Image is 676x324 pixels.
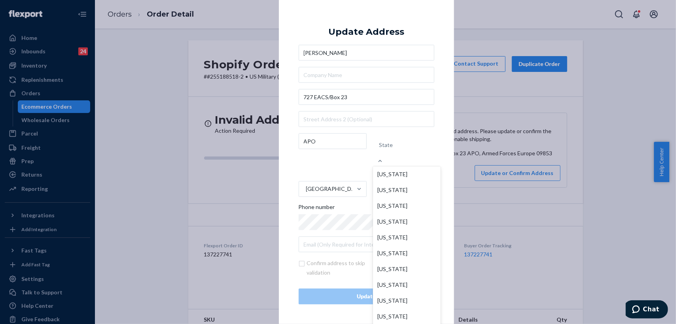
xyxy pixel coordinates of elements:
[299,89,434,105] input: Street Address
[373,198,441,214] div: [US_STATE]
[379,138,380,153] input: State[US_STATE][US_STATE][US_STATE][US_STATE][US_STATE][US_STATE][US_STATE][US_STATE][US_STATE][U...
[373,214,441,230] div: [US_STATE]
[306,185,356,193] div: [GEOGRAPHIC_DATA]
[299,67,434,83] input: Company Name
[379,141,393,149] div: State
[626,300,668,320] iframe: Opens a widget where you can chat to one of our agents
[373,277,441,293] div: [US_STATE]
[373,230,441,246] div: [US_STATE]
[305,181,306,197] input: [GEOGRAPHIC_DATA]
[373,167,441,183] div: [US_STATE]
[373,262,441,277] div: [US_STATE]
[299,111,434,127] input: Street Address 2 (Optional)
[299,45,434,61] input: First & Last Name
[299,237,434,252] input: Email (Only Required for International)
[299,203,335,215] span: Phone number
[305,293,428,301] div: Update
[299,134,367,149] input: City
[373,293,441,309] div: [US_STATE]
[373,183,441,198] div: [US_STATE]
[373,246,441,262] div: [US_STATE]
[299,289,434,305] button: Update
[328,27,404,37] div: Update Address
